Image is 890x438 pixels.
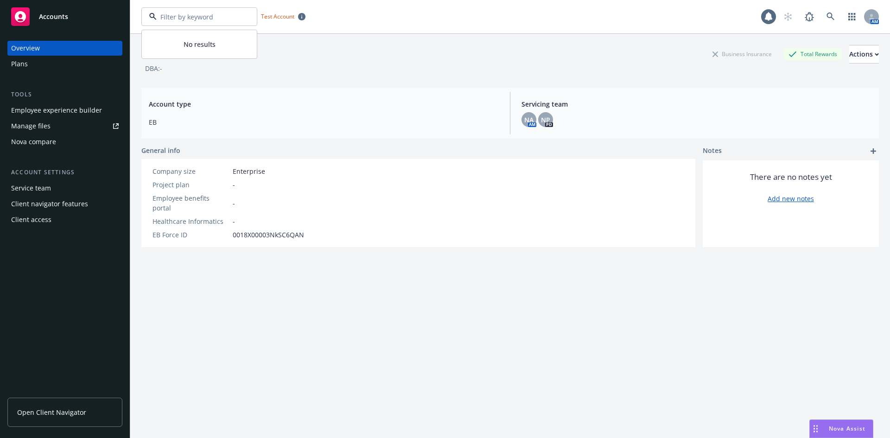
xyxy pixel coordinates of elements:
[11,119,51,133] div: Manage files
[11,41,40,56] div: Overview
[784,48,842,60] div: Total Rewards
[821,7,840,26] a: Search
[809,419,873,438] button: Nova Assist
[7,197,122,211] a: Client navigator features
[829,425,865,432] span: Nova Assist
[141,146,180,155] span: General info
[11,103,102,118] div: Employee experience builder
[11,57,28,71] div: Plans
[7,103,122,118] a: Employee experience builder
[153,166,229,176] div: Company size
[708,48,776,60] div: Business Insurance
[233,166,265,176] span: Enterprise
[153,180,229,190] div: Project plan
[153,193,229,213] div: Employee benefits portal
[868,146,879,157] a: add
[843,7,861,26] a: Switch app
[233,198,235,208] span: -
[11,212,51,227] div: Client access
[11,197,88,211] div: Client navigator features
[7,212,122,227] a: Client access
[768,194,814,203] a: Add new notes
[524,115,534,125] span: NA
[521,99,871,109] span: Servicing team
[750,171,832,183] span: There are no notes yet
[779,7,797,26] a: Start snowing
[233,180,235,190] span: -
[153,216,229,226] div: Healthcare Informatics
[7,57,122,71] a: Plans
[153,230,229,240] div: EB Force ID
[7,181,122,196] a: Service team
[233,216,235,226] span: -
[233,230,304,240] span: 0018X00003NkSC6QAN
[145,63,162,73] div: DBA: -
[142,30,257,58] span: No results
[7,41,122,56] a: Overview
[7,90,122,99] div: Tools
[261,13,294,20] span: Test Account
[17,407,86,417] span: Open Client Navigator
[39,13,68,20] span: Accounts
[800,7,819,26] a: Report a Bug
[703,146,722,157] span: Notes
[149,99,499,109] span: Account type
[11,134,56,149] div: Nova compare
[849,45,879,63] button: Actions
[541,115,550,125] span: NP
[7,4,122,30] a: Accounts
[157,12,238,22] input: Filter by keyword
[149,117,499,127] span: EB
[7,119,122,133] a: Manage files
[11,181,51,196] div: Service team
[257,12,309,21] span: Test Account
[810,420,821,438] div: Drag to move
[7,168,122,177] div: Account settings
[7,134,122,149] a: Nova compare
